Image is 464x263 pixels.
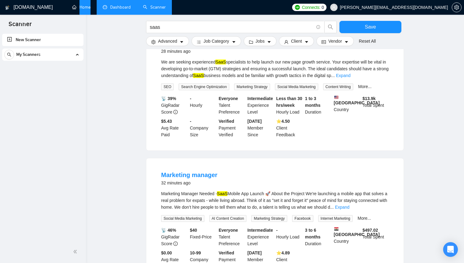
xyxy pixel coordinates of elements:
[358,216,371,221] a: More...
[279,36,314,46] button: userClientcaret-down
[247,250,261,255] b: [DATE]
[316,25,320,29] span: info-circle
[246,227,275,247] div: Experience Level
[334,227,338,231] img: 🇪🇬
[219,250,234,255] b: Verified
[215,60,226,64] mark: SaaS
[161,172,217,178] a: Marketing manager
[5,52,14,57] span: search
[251,215,287,222] span: Marketing Strategy
[339,21,401,33] button: Save
[246,118,275,138] div: Member Since
[267,40,271,44] span: caret-down
[276,250,290,255] b: ⭐️ 4.89
[333,227,362,247] div: Country
[305,96,321,108] b: 1 to 3 months
[305,228,321,239] b: 3 to 6 months
[304,227,333,247] div: Duration
[234,83,270,90] span: Marketing Strategy
[324,21,337,33] button: search
[218,227,246,247] div: Talent Preference
[304,40,309,44] span: caret-down
[151,40,156,44] span: setting
[328,38,342,44] span: Vendor
[365,23,376,31] span: Save
[2,48,83,63] li: My Scanners
[325,24,336,30] span: search
[275,83,318,90] span: Social Media Marketing
[336,73,350,78] a: Expand
[362,228,378,233] b: $ 497.02
[189,95,218,115] div: Hourly
[189,118,218,138] div: Company Size
[331,73,335,78] span: ...
[335,205,349,210] a: Expand
[158,38,177,44] span: Advanced
[276,96,302,108] b: Less than 30 hrs/week
[161,96,176,101] b: 📡 39%
[180,40,184,44] span: caret-down
[246,95,275,115] div: Experience Level
[190,119,191,124] b: -
[232,40,236,44] span: caret-down
[247,96,273,101] b: Intermediate
[244,36,277,46] button: folderJobscaret-down
[452,2,462,12] button: setting
[209,215,246,222] span: AI Content Creation
[276,228,278,233] b: -
[5,3,10,13] img: logo
[173,242,178,246] span: info-circle
[361,95,390,115] div: Total Spent
[358,84,372,89] a: More...
[217,191,227,196] mark: SaaS
[161,250,172,255] b: $0.00
[334,95,338,99] img: 🇺🇸
[219,96,238,101] b: Everyone
[4,50,14,60] button: search
[316,36,354,46] button: idcardVendorcaret-down
[161,48,316,55] div: 28 minutes ago
[443,242,458,257] div: Open Intercom Messenger
[247,119,261,124] b: [DATE]
[302,4,320,11] span: Connects:
[72,5,91,10] a: homeHome
[362,96,376,101] b: $ 13.9k
[197,40,201,44] span: bars
[4,20,37,33] span: Scanner
[334,227,380,237] b: [GEOGRAPHIC_DATA]
[161,179,217,187] div: 32 minutes ago
[161,59,389,79] div: We are seeking experienced specialists to help launch our new page growth service. Your expertise...
[160,118,189,138] div: Avg Rate Paid
[219,119,234,124] b: Verified
[295,5,300,10] img: upwork-logo.png
[143,5,166,10] a: searchScanner
[322,40,326,44] span: idcard
[247,228,273,233] b: Intermediate
[275,118,304,138] div: Client Feedback
[330,205,334,210] span: ...
[190,228,197,233] b: $ 40
[452,5,461,10] span: setting
[161,190,389,211] div: Marketing Manager Needed - Mobile App Launch 🚀 About the Project We're launching a mobile app tha...
[203,38,229,44] span: Job Category
[332,5,336,10] span: user
[161,215,204,222] span: Social Media Marketing
[218,118,246,138] div: Payment Verified
[256,38,265,44] span: Jobs
[219,228,238,233] b: Everyone
[334,95,380,105] b: [GEOGRAPHIC_DATA]
[191,36,241,46] button: barsJob Categorycaret-down
[161,119,172,124] b: $5.43
[318,215,353,222] span: Internet Marketing
[361,227,390,247] div: Total Spent
[333,95,362,115] div: Country
[284,40,288,44] span: user
[160,227,189,247] div: GigRadar Score
[161,83,174,90] span: SEO
[7,34,79,46] a: New Scanner
[16,48,41,61] span: My Scanners
[359,38,376,44] a: Reset All
[190,250,201,255] b: 10-99
[190,96,191,101] b: -
[452,5,462,10] a: setting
